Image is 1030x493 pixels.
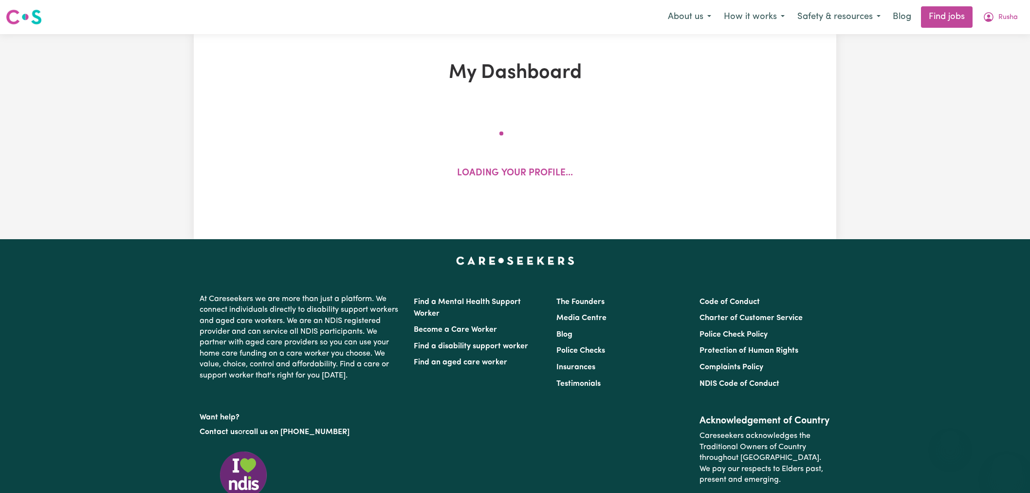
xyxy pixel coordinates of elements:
a: Charter of Customer Service [699,314,803,322]
p: At Careseekers we are more than just a platform. We connect individuals directly to disability su... [200,290,402,385]
a: Find an aged care worker [414,359,507,366]
a: The Founders [556,298,605,306]
h1: My Dashboard [307,61,723,85]
iframe: Close message [940,431,960,450]
a: Insurances [556,363,595,371]
a: Complaints Policy [699,363,763,371]
a: Police Checks [556,347,605,355]
a: Blog [887,6,917,28]
a: Find a disability support worker [414,342,528,350]
a: Blog [556,331,572,339]
a: Police Check Policy [699,331,768,339]
a: Become a Care Worker [414,326,497,334]
a: Careseekers home page [456,257,574,265]
a: Protection of Human Rights [699,347,798,355]
a: Careseekers logo [6,6,42,28]
p: Careseekers acknowledges the Traditional Owners of Country throughout [GEOGRAPHIC_DATA]. We pay o... [699,427,830,489]
a: Media Centre [556,314,607,322]
a: Find a Mental Health Support Worker [414,298,521,318]
p: Want help? [200,408,402,423]
a: Contact us [200,428,238,436]
p: Loading your profile... [457,167,573,181]
img: Careseekers logo [6,8,42,26]
button: Safety & resources [791,7,887,27]
button: About us [662,7,717,27]
a: Code of Conduct [699,298,760,306]
button: How it works [717,7,791,27]
a: Find jobs [921,6,973,28]
iframe: Button to launch messaging window [991,454,1022,485]
a: NDIS Code of Conduct [699,380,779,388]
a: call us on [PHONE_NUMBER] [245,428,349,436]
button: My Account [976,7,1024,27]
p: or [200,423,402,441]
span: Rusha [998,12,1018,23]
a: Testimonials [556,380,601,388]
h2: Acknowledgement of Country [699,415,830,427]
